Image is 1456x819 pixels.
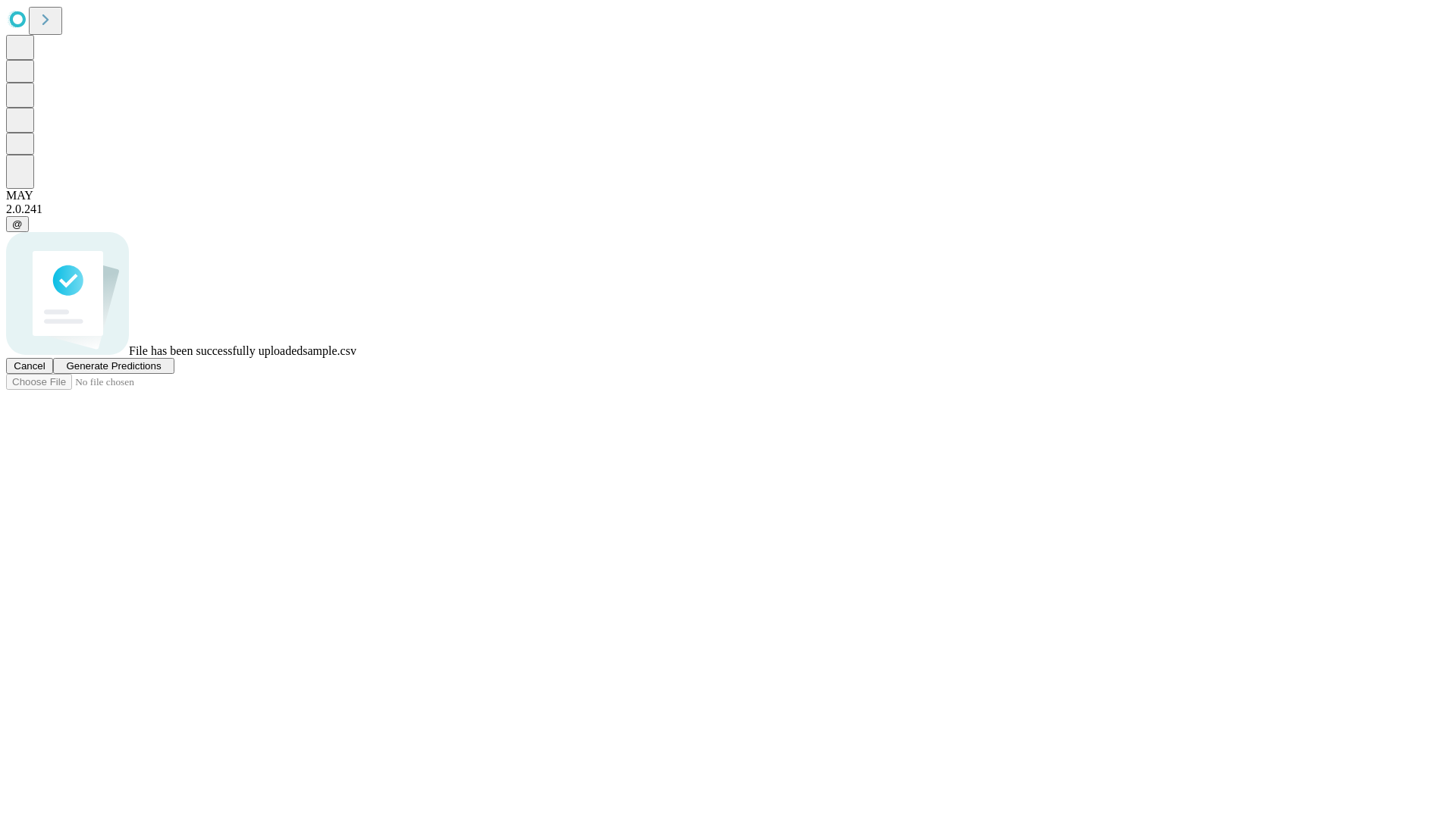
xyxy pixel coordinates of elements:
span: Cancel [14,360,45,372]
button: Generate Predictions [53,358,174,374]
span: sample.csv [303,344,356,357]
button: Cancel [6,358,53,374]
div: 2.0.241 [6,202,1450,216]
button: @ [6,216,29,232]
span: Generate Predictions [66,360,161,372]
span: File has been successfully uploaded [129,344,303,357]
div: MAY [6,189,1450,202]
span: @ [12,218,23,230]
